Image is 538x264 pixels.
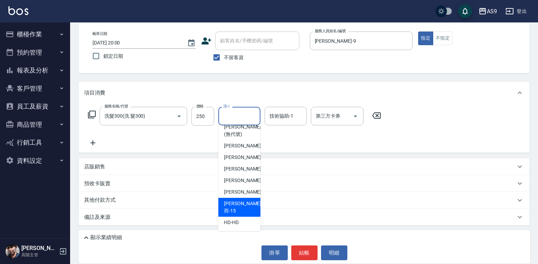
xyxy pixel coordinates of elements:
button: 登出 [503,5,530,18]
button: 資料設定 [3,152,67,170]
button: 商品管理 [3,116,67,134]
span: [PERSON_NAME] -13 [224,188,268,196]
button: 不指定 [433,32,452,45]
div: 預收卡販賣 [79,175,530,192]
button: 行銷工具 [3,133,67,152]
button: 員工及薪資 [3,97,67,116]
button: 預約管理 [3,43,67,62]
h5: [PERSON_NAME] [21,245,57,252]
span: [PERSON_NAME] -9 [224,165,265,173]
p: 備註及來源 [84,214,110,221]
p: 項目消費 [84,89,105,97]
div: AS9 [487,7,497,16]
div: 備註及來源 [79,209,530,225]
p: 預收卡販賣 [84,180,110,187]
button: AS9 [476,4,500,19]
button: 客戶管理 [3,79,67,98]
button: 結帳 [291,245,318,260]
button: Choose date, selected date is 2025-08-16 [183,35,200,51]
span: [PERSON_NAME] -2 [224,142,265,150]
p: 高階主管 [21,252,57,258]
label: 洗-1 [223,104,230,109]
button: 掛單 [261,245,288,260]
button: 明細 [321,245,347,260]
div: 其他付款方式 [79,192,530,209]
label: 服務人員姓名/編號 [315,28,346,34]
span: [PERSON_NAME]而 -15 [224,200,261,215]
img: Logo [8,6,28,15]
p: 顯示業績明細 [90,234,122,241]
input: YYYY/MM/DD hh:mm [93,37,180,49]
button: Open [350,111,361,122]
span: [PERSON_NAME] -7 [224,154,265,161]
div: 項目消費 [79,82,530,104]
span: 鎖定日期 [103,53,123,60]
button: 指定 [418,32,433,45]
span: HD -HD [224,219,239,226]
label: 服務名稱/代號 [104,104,128,109]
button: save [458,4,472,18]
span: [PERSON_NAME] -12 [224,177,268,184]
img: Person [6,244,20,258]
p: 其他付款方式 [84,196,119,204]
span: 不留客資 [224,54,244,61]
label: 價格 [196,104,204,109]
p: 店販銷售 [84,163,105,171]
label: 帳單日期 [93,31,107,36]
div: 店販銷售 [79,158,530,175]
span: [PERSON_NAME] (無代號) [224,123,261,138]
button: Open [173,111,185,122]
button: 報表及分析 [3,61,67,79]
button: 櫃檯作業 [3,25,67,43]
